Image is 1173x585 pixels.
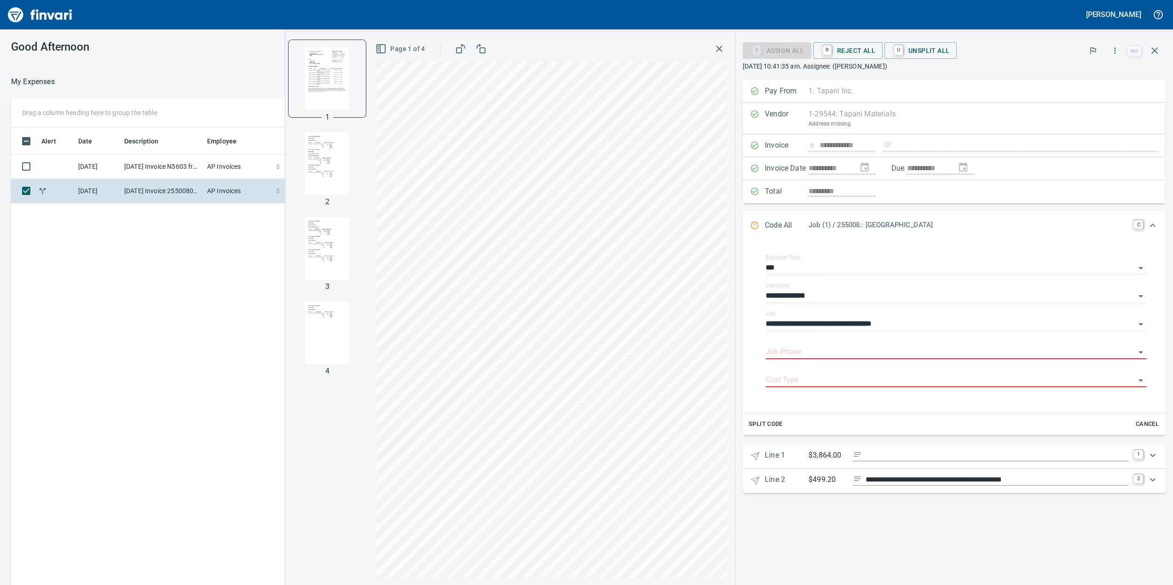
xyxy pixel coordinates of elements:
[1134,474,1143,483] a: 2
[276,186,280,195] span: $
[374,40,428,57] button: Page 1 of 4
[325,281,329,292] p: 3
[743,469,1166,493] div: Expand
[892,43,949,58] span: Unsplit All
[78,136,92,147] span: Date
[809,450,845,461] p: $3,864.00
[766,311,775,316] label: Job
[296,47,358,110] img: Page 1
[279,136,315,147] span: Amount
[325,112,329,123] p: 1
[1134,220,1143,229] a: C
[1125,40,1166,62] span: Close invoice
[38,188,47,194] span: Split transaction
[203,179,272,203] td: AP Invoices
[121,155,203,179] td: [DATE] Invoice N5603 from Columbia River Pumping Inc. (1-24468)
[743,444,1166,469] div: Expand
[11,76,55,87] nav: breadcrumb
[203,155,272,179] td: AP Invoices
[6,4,75,26] img: Finvari
[377,43,425,55] span: Page 1 of 4
[1134,318,1147,331] button: Open
[743,46,811,54] div: Assign All
[809,474,845,486] p: $499.20
[743,62,1166,71] p: [DATE] 10:41:35 am. Assignee: ([PERSON_NAME])
[325,366,329,377] p: 4
[743,241,1166,435] div: Expand
[296,217,358,280] img: Page 3
[809,220,1128,230] p: Job (1) / 255008.: [GEOGRAPHIC_DATA]
[11,76,55,87] p: My Expenses
[1127,46,1141,56] a: esc
[325,196,329,207] p: 2
[124,136,159,147] span: Description
[823,45,832,55] a: R
[1105,40,1125,61] button: More
[124,136,171,147] span: Description
[884,42,957,59] button: UUnsplit All
[746,417,785,431] button: Split Code
[813,42,883,59] button: RReject All
[766,255,800,260] label: Expense Type
[765,450,809,463] p: Line 1
[75,179,121,203] td: [DATE]
[276,162,280,171] span: $
[1134,346,1147,359] button: Open
[41,136,56,147] span: Alert
[743,211,1166,241] div: Expand
[1133,417,1162,431] button: Cancel
[766,283,790,288] label: Company
[296,302,358,364] img: Page 4
[1084,7,1144,22] button: [PERSON_NAME]
[821,43,875,58] span: Reject All
[1135,419,1160,430] span: Cancel
[765,220,809,232] p: Code All
[11,40,303,53] h3: Good Afternoon
[296,132,358,195] img: Page 2
[1134,262,1147,275] button: Open
[22,108,157,117] p: Drag a column heading here to group the table
[207,136,248,147] span: Employee
[1083,40,1103,61] button: Flag
[1134,374,1147,387] button: Open
[121,179,203,203] td: [DATE] Invoice 255008092225 from Tapani Materials (1-29544)
[78,136,104,147] span: Date
[765,474,809,487] p: Line 2
[207,136,237,147] span: Employee
[749,419,783,430] span: Split Code
[1134,450,1143,459] a: 1
[894,45,903,55] a: U
[1086,10,1141,19] h5: [PERSON_NAME]
[75,155,121,179] td: [DATE]
[41,136,68,147] span: Alert
[1134,290,1147,303] button: Open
